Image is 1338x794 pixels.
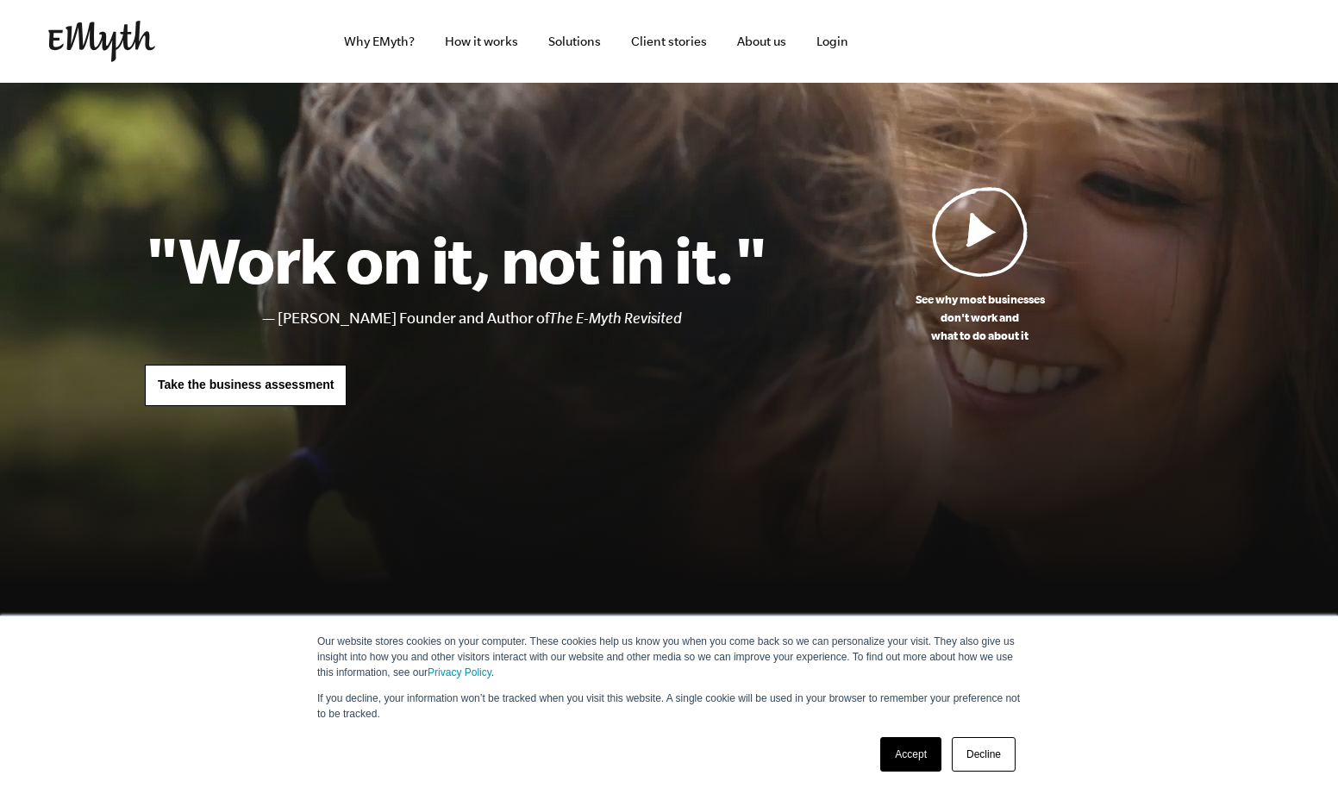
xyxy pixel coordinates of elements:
h1: "Work on it, not in it." [145,222,766,297]
i: The E-Myth Revisited [549,309,682,327]
img: Play Video [932,186,1029,277]
img: EMyth [48,21,155,62]
a: Decline [952,737,1016,772]
p: If you decline, your information won’t be tracked when you visit this website. A single cookie wi... [317,691,1021,722]
p: Our website stores cookies on your computer. These cookies help us know you when you come back so... [317,634,1021,680]
a: Accept [880,737,941,772]
a: Take the business assessment [145,365,347,406]
a: See why most businessesdon't work andwhat to do about it [766,186,1193,345]
iframe: Embedded CTA [1109,22,1290,60]
iframe: Embedded CTA [919,22,1100,60]
p: See why most businesses don't work and what to do about it [766,291,1193,345]
span: Take the business assessment [158,378,334,391]
li: [PERSON_NAME] Founder and Author of [278,306,766,331]
a: Privacy Policy [428,666,491,678]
